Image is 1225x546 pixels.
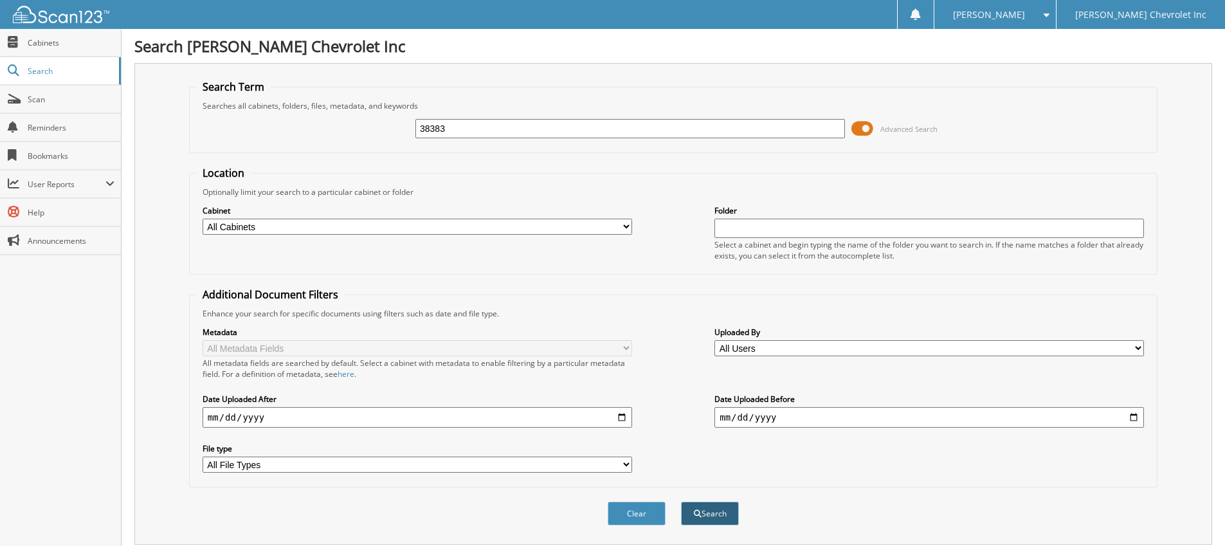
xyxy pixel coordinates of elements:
[880,124,938,134] span: Advanced Search
[13,6,109,23] img: scan123-logo-white.svg
[714,327,1144,338] label: Uploaded By
[203,205,632,216] label: Cabinet
[1075,11,1206,19] span: [PERSON_NAME] Chevrolet Inc
[203,443,632,454] label: File type
[196,287,345,302] legend: Additional Document Filters
[196,80,271,94] legend: Search Term
[953,11,1025,19] span: [PERSON_NAME]
[28,235,114,246] span: Announcements
[203,394,632,405] label: Date Uploaded After
[338,369,354,379] a: here
[28,179,105,190] span: User Reports
[28,37,114,48] span: Cabinets
[714,239,1144,261] div: Select a cabinet and begin typing the name of the folder you want to search in. If the name match...
[28,150,114,161] span: Bookmarks
[134,35,1212,57] h1: Search [PERSON_NAME] Chevrolet Inc
[28,207,114,218] span: Help
[28,94,114,105] span: Scan
[28,122,114,133] span: Reminders
[203,358,632,379] div: All metadata fields are searched by default. Select a cabinet with metadata to enable filtering b...
[196,308,1150,319] div: Enhance your search for specific documents using filters such as date and file type.
[28,66,113,77] span: Search
[196,166,251,180] legend: Location
[681,502,739,525] button: Search
[203,407,632,428] input: start
[714,205,1144,216] label: Folder
[1161,484,1225,546] iframe: Chat Widget
[714,394,1144,405] label: Date Uploaded Before
[714,407,1144,428] input: end
[196,100,1150,111] div: Searches all cabinets, folders, files, metadata, and keywords
[203,327,632,338] label: Metadata
[608,502,666,525] button: Clear
[196,187,1150,197] div: Optionally limit your search to a particular cabinet or folder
